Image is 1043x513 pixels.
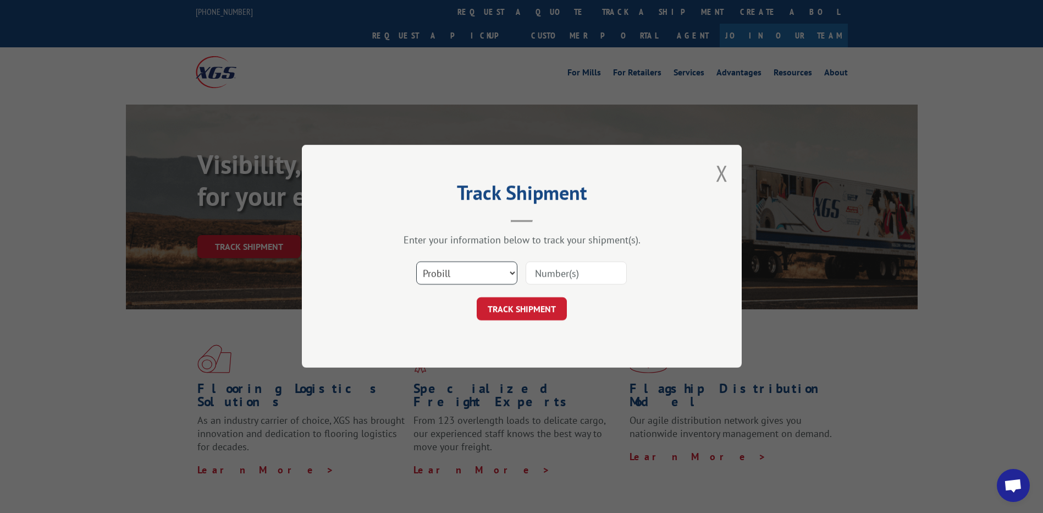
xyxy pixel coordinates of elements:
[477,298,567,321] button: TRACK SHIPMENT
[716,159,728,188] button: Close modal
[357,234,687,247] div: Enter your information below to track your shipment(s).
[526,262,627,285] input: Number(s)
[997,469,1030,502] a: Open chat
[357,185,687,206] h2: Track Shipment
